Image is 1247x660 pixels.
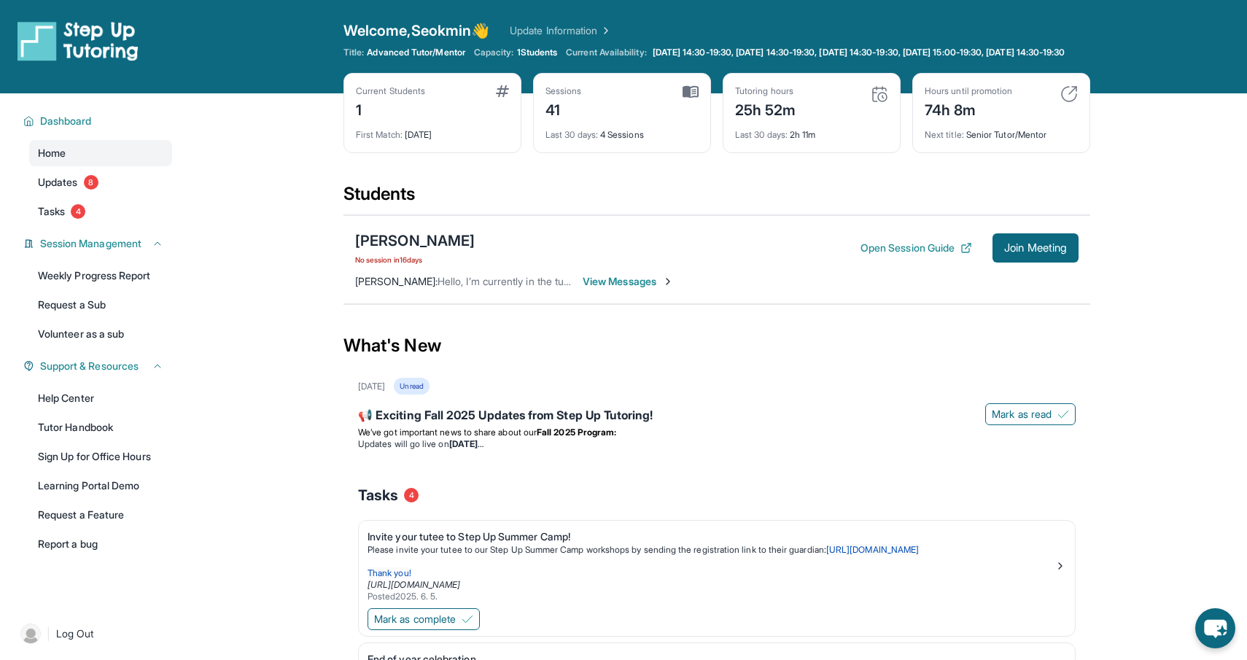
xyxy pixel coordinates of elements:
[368,591,1054,602] div: Posted 2025. 6. 5.
[368,544,1054,556] p: Please invite your tutee to our Step Up Summer Camp workshops by sending the registration link to...
[29,263,172,289] a: Weekly Progress Report
[358,406,1076,427] div: 📢 Exciting Fall 2025 Updates from Step Up Tutoring!
[992,407,1052,422] span: Mark as read
[38,204,65,219] span: Tasks
[34,236,163,251] button: Session Management
[1060,85,1078,103] img: card
[462,613,473,625] img: Mark as complete
[650,47,1068,58] a: [DATE] 14:30-19:30, [DATE] 14:30-19:30, [DATE] 14:30-19:30, [DATE] 15:00-19:30, [DATE] 14:30-19:30
[925,85,1012,97] div: Hours until promotion
[355,230,475,251] div: [PERSON_NAME]
[1004,244,1067,252] span: Join Meeting
[368,567,411,578] span: Thank you!
[47,625,50,642] span: |
[861,241,972,255] button: Open Session Guide
[358,427,537,438] span: We’ve got important news to share about our
[925,129,964,140] span: Next title :
[29,502,172,528] a: Request a Feature
[356,97,425,120] div: 1
[449,438,483,449] strong: [DATE]
[29,473,172,499] a: Learning Portal Demo
[735,97,796,120] div: 25h 52m
[358,381,385,392] div: [DATE]
[40,359,139,373] span: Support & Resources
[374,612,456,626] span: Mark as complete
[537,427,616,438] strong: Fall 2025 Program:
[40,236,141,251] span: Session Management
[29,169,172,195] a: Updates8
[29,140,172,166] a: Home
[38,146,66,160] span: Home
[84,175,98,190] span: 8
[367,47,465,58] span: Advanced Tutor/Mentor
[355,275,438,287] span: [PERSON_NAME] :
[438,275,1100,287] span: Hello, I’m currently in the tutoring session, but [PERSON_NAME] hasn’t joined yet. I’ll wait a li...
[71,204,85,219] span: 4
[343,314,1090,378] div: What's New
[368,579,460,590] a: [URL][DOMAIN_NAME]
[735,129,788,140] span: Last 30 days :
[29,443,172,470] a: Sign Up for Office Hours
[510,23,612,38] a: Update Information
[735,120,888,141] div: 2h 11m
[34,359,163,373] button: Support & Resources
[56,626,94,641] span: Log Out
[343,20,489,41] span: Welcome, Seokmin 👋
[735,85,796,97] div: Tutoring hours
[404,488,419,502] span: 4
[368,608,480,630] button: Mark as complete
[662,276,674,287] img: Chevron-Right
[29,198,172,225] a: Tasks4
[18,20,139,61] img: logo
[29,385,172,411] a: Help Center
[356,85,425,97] div: Current Students
[29,321,172,347] a: Volunteer as a sub
[566,47,646,58] span: Current Availability:
[985,403,1076,425] button: Mark as read
[15,618,172,650] a: |Log Out
[545,129,598,140] span: Last 30 days :
[925,97,1012,120] div: 74h 8m
[343,47,364,58] span: Title:
[359,521,1075,605] a: Invite your tutee to Step Up Summer Camp!Please invite your tutee to our Step Up Summer Camp work...
[20,624,41,644] img: user-img
[496,85,509,97] img: card
[358,485,398,505] span: Tasks
[517,47,558,58] span: 1 Students
[29,531,172,557] a: Report a bug
[653,47,1065,58] span: [DATE] 14:30-19:30, [DATE] 14:30-19:30, [DATE] 14:30-19:30, [DATE] 15:00-19:30, [DATE] 14:30-19:30
[925,120,1078,141] div: Senior Tutor/Mentor
[358,438,1076,450] li: Updates will go live on
[683,85,699,98] img: card
[394,378,429,395] div: Unread
[1057,408,1069,420] img: Mark as read
[29,292,172,318] a: Request a Sub
[545,85,582,97] div: Sessions
[583,274,674,289] span: View Messages
[992,233,1079,263] button: Join Meeting
[871,85,888,103] img: card
[356,129,403,140] span: First Match :
[34,114,163,128] button: Dashboard
[29,414,172,440] a: Tutor Handbook
[1195,608,1235,648] button: chat-button
[368,529,1054,544] div: Invite your tutee to Step Up Summer Camp!
[343,182,1090,214] div: Students
[355,254,475,265] span: No session in 16 days
[597,23,612,38] img: Chevron Right
[545,97,582,120] div: 41
[40,114,92,128] span: Dashboard
[545,120,699,141] div: 4 Sessions
[474,47,514,58] span: Capacity:
[826,544,919,555] a: [URL][DOMAIN_NAME]
[38,175,78,190] span: Updates
[356,120,509,141] div: [DATE]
